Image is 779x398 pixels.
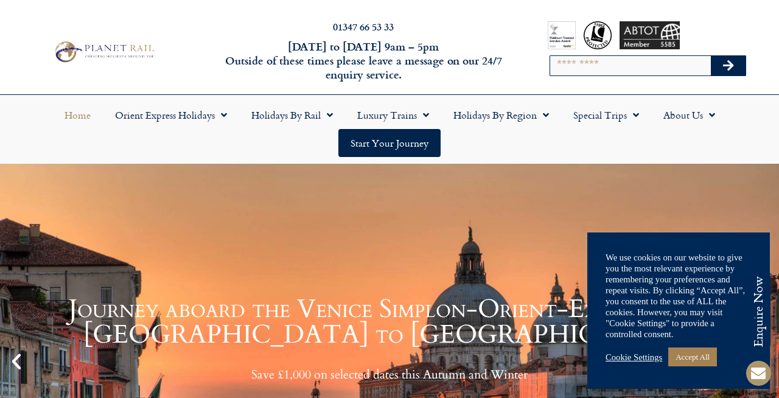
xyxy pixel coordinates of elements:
[606,352,662,363] a: Cookie Settings
[651,101,727,129] a: About Us
[103,101,239,129] a: Orient Express Holidays
[668,347,717,366] a: Accept All
[345,101,441,129] a: Luxury Trains
[51,39,156,65] img: Planet Rail Train Holidays Logo
[211,40,516,82] h6: [DATE] to [DATE] 9am – 5pm Outside of these times please leave a message on our 24/7 enquiry serv...
[606,252,752,340] div: We use cookies on our website to give you the most relevant experience by remembering your prefer...
[711,56,746,75] button: Search
[441,101,561,129] a: Holidays by Region
[561,101,651,129] a: Special Trips
[338,129,441,157] a: Start your Journey
[52,101,103,129] a: Home
[333,19,394,33] a: 01347 66 53 33
[30,296,749,347] h1: Journey aboard the Venice Simplon-Orient-Express from [GEOGRAPHIC_DATA] to [GEOGRAPHIC_DATA]
[239,101,345,129] a: Holidays by Rail
[30,367,749,382] p: Save £1,000 on selected dates this Autumn and Winter
[6,101,773,157] nav: Menu
[6,351,27,372] div: Previous slide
